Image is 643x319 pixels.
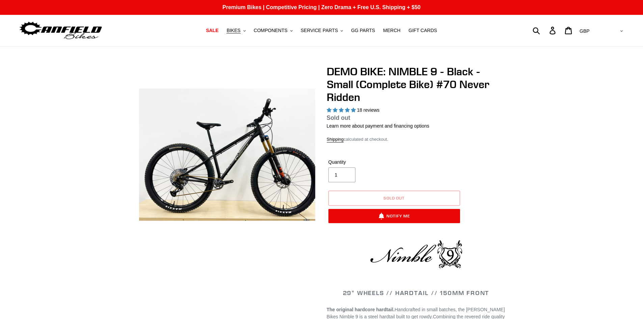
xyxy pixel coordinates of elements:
[327,107,357,113] span: 4.89 stars
[383,195,405,201] span: Sold out
[328,191,460,206] button: Sold out
[408,28,437,33] span: GIFT CARDS
[327,137,344,142] a: Shipping
[348,26,378,35] a: GG PARTS
[351,28,375,33] span: GG PARTS
[383,28,400,33] span: MERCH
[203,26,222,35] a: SALE
[327,307,395,312] strong: The original hardcore hardtail.
[328,209,460,223] button: Notify Me
[327,123,429,129] a: Learn more about payment and financing options
[343,289,489,297] span: 29" WHEELS // HARDTAIL // 150MM FRONT
[380,26,404,35] a: MERCH
[223,26,249,35] button: BIKES
[139,67,315,243] img: DEMO BIKE: NIMBLE 9 - Black - Small (Complete Bike) #70 Never Ridden
[297,26,346,35] button: SERVICE PARTS
[254,28,288,33] span: COMPONENTS
[327,65,506,104] h1: DEMO BIKE: NIMBLE 9 - Black - Small (Complete Bike) #70 Never Ridden
[536,23,554,38] input: Search
[19,20,103,41] img: Canfield Bikes
[405,26,440,35] a: GIFT CARDS
[226,28,240,33] span: BIKES
[327,136,506,143] div: calculated at checkout.
[250,26,296,35] button: COMPONENTS
[327,114,350,121] span: Sold out
[301,28,338,33] span: SERVICE PARTS
[206,28,218,33] span: SALE
[328,159,393,166] label: Quantity
[357,107,379,113] span: 18 reviews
